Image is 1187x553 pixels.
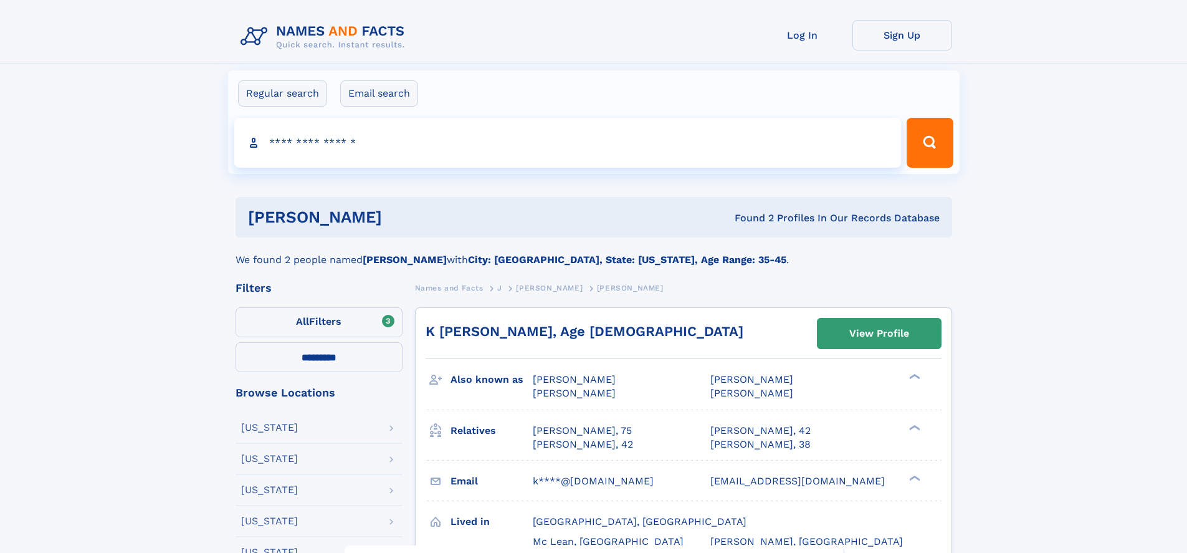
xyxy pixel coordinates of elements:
a: Log In [753,20,852,50]
input: search input [234,118,902,168]
a: [PERSON_NAME], 42 [533,438,633,451]
h3: Lived in [450,511,533,532]
img: Logo Names and Facts [236,20,415,54]
a: [PERSON_NAME], 75 [533,424,632,438]
div: We found 2 people named with . [236,238,952,267]
div: Found 2 Profiles In Our Records Database [558,211,940,225]
a: [PERSON_NAME] [516,280,583,296]
label: Email search [340,80,418,107]
div: ❯ [906,423,921,431]
div: [US_STATE] [241,516,298,526]
span: [PERSON_NAME] [710,387,793,399]
label: Filters [236,307,403,337]
a: Sign Up [852,20,952,50]
a: View Profile [818,319,941,349]
label: Regular search [238,80,327,107]
span: [PERSON_NAME] [533,387,616,399]
div: Filters [236,282,403,294]
span: [PERSON_NAME], [GEOGRAPHIC_DATA] [710,536,903,547]
h3: Relatives [450,420,533,441]
b: City: [GEOGRAPHIC_DATA], State: [US_STATE], Age Range: 35-45 [468,254,786,266]
a: Names and Facts [415,280,484,296]
span: [PERSON_NAME] [533,373,616,385]
div: ❯ [906,373,921,381]
div: Browse Locations [236,387,403,398]
button: Search Button [907,118,953,168]
span: [GEOGRAPHIC_DATA], [GEOGRAPHIC_DATA] [533,516,746,527]
span: [PERSON_NAME] [710,373,793,385]
h1: [PERSON_NAME] [248,209,558,225]
a: [PERSON_NAME], 38 [710,438,811,451]
div: [US_STATE] [241,485,298,495]
a: [PERSON_NAME], 42 [710,424,811,438]
span: [PERSON_NAME] [516,284,583,292]
a: J [497,280,502,296]
span: [EMAIL_ADDRESS][DOMAIN_NAME] [710,475,885,487]
div: [US_STATE] [241,423,298,433]
h3: Email [450,471,533,492]
span: J [497,284,502,292]
b: [PERSON_NAME] [363,254,447,266]
div: [US_STATE] [241,454,298,464]
span: [PERSON_NAME] [597,284,664,292]
div: ❯ [906,474,921,482]
span: Mc Lean, [GEOGRAPHIC_DATA] [533,536,684,547]
h3: Also known as [450,369,533,390]
div: View Profile [849,319,909,348]
span: All [296,315,309,327]
a: K [PERSON_NAME], Age [DEMOGRAPHIC_DATA] [426,324,743,339]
